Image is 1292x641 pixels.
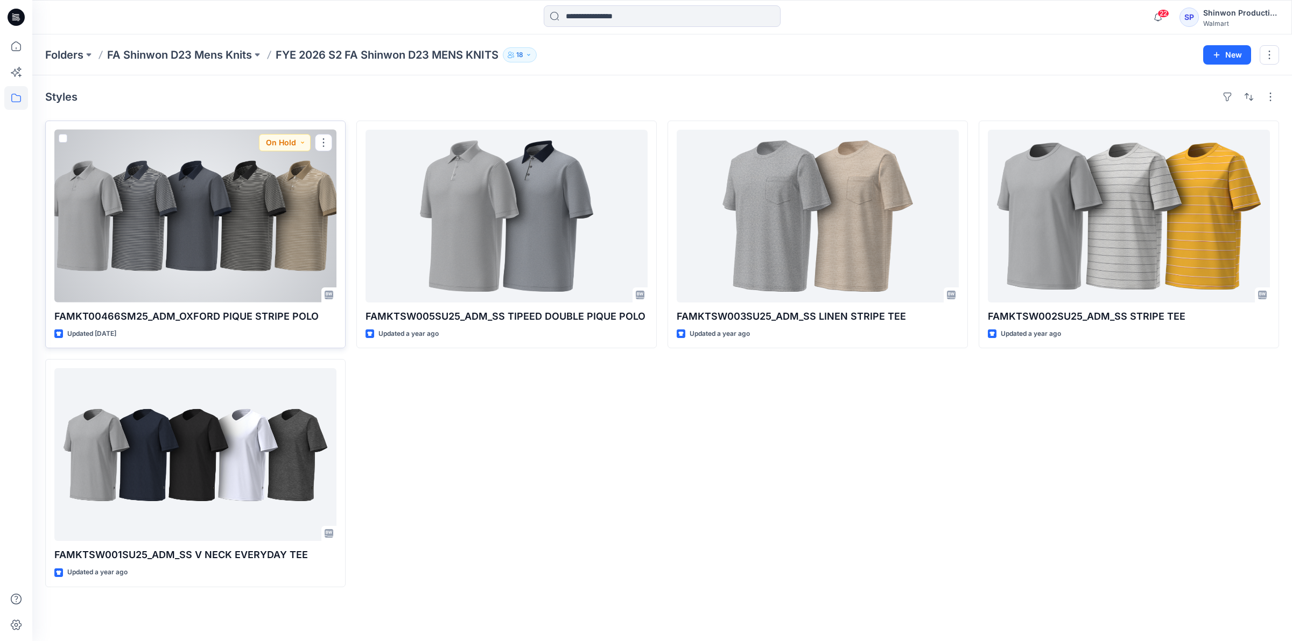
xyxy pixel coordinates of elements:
span: 22 [1157,9,1169,18]
button: New [1203,45,1251,65]
a: FAMKTSW002SU25_ADM_SS STRIPE TEE [988,130,1270,302]
a: Folders [45,47,83,62]
h4: Styles [45,90,78,103]
p: FYE 2026 S2 FA Shinwon D23 MENS KNITS [276,47,498,62]
div: SP [1179,8,1199,27]
p: Updated a year ago [378,328,439,340]
p: Updated a year ago [1001,328,1061,340]
p: FAMKTSW005SU25_ADM_SS TIPEED DOUBLE PIQUE POLO [366,309,648,324]
a: FAMKTSW003SU25_ADM_SS LINEN STRIPE TEE [677,130,959,302]
a: FAMKTSW005SU25_ADM_SS TIPEED DOUBLE PIQUE POLO [366,130,648,302]
a: FAMKTSW001SU25_ADM_SS V NECK EVERYDAY TEE [54,368,336,541]
p: Updated [DATE] [67,328,116,340]
p: Updated a year ago [67,567,128,578]
div: Walmart [1203,19,1279,27]
button: 18 [503,47,537,62]
a: FA Shinwon D23 Mens Knits [107,47,252,62]
p: FAMKTSW003SU25_ADM_SS LINEN STRIPE TEE [677,309,959,324]
p: FAMKT00466SM25_ADM_OXFORD PIQUE STRIPE POLO [54,309,336,324]
div: Shinwon Production Shinwon Production [1203,6,1279,19]
p: 18 [516,49,523,61]
p: Updated a year ago [690,328,750,340]
p: FAMKTSW002SU25_ADM_SS STRIPE TEE [988,309,1270,324]
a: FAMKT00466SM25_ADM_OXFORD PIQUE STRIPE POLO [54,130,336,302]
p: FAMKTSW001SU25_ADM_SS V NECK EVERYDAY TEE [54,547,336,562]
